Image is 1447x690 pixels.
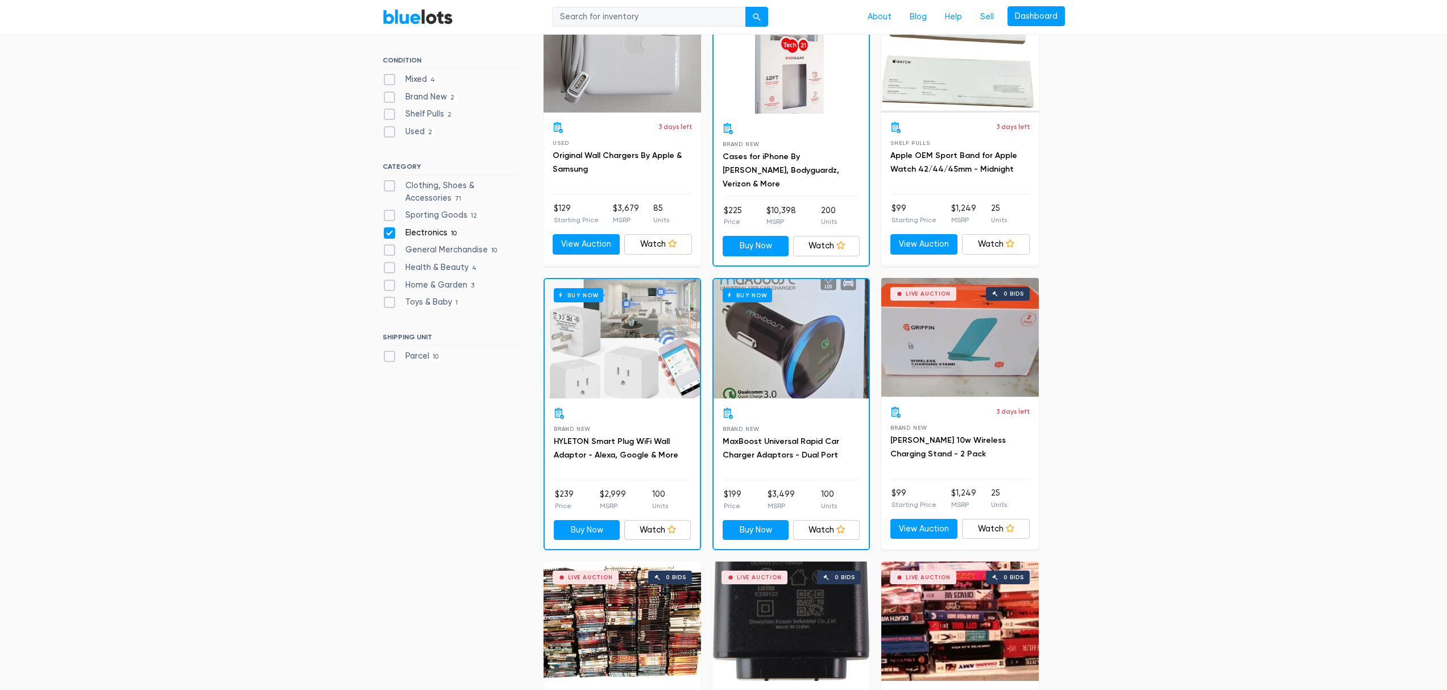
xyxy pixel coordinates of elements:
[383,244,501,256] label: General Merchandise
[553,151,682,174] a: Original Wall Chargers By Apple & Samsung
[714,279,869,398] a: Buy Now
[712,562,870,681] a: Live Auction 0 bids
[996,122,1030,132] p: 3 days left
[383,261,480,274] label: Health & Beauty
[447,229,461,238] span: 10
[951,500,976,510] p: MSRP
[821,488,837,511] li: 100
[723,437,839,460] a: MaxBoost Universal Rapid Car Charger Adaptors - Dual Port
[881,278,1039,397] a: Live Auction 0 bids
[658,122,692,132] p: 3 days left
[723,288,772,302] h6: Buy Now
[1007,6,1065,27] a: Dashboard
[451,194,465,203] span: 71
[488,247,501,256] span: 10
[890,519,958,539] a: View Auction
[821,205,837,227] li: 200
[991,487,1007,510] li: 25
[383,73,439,86] label: Mixed
[835,575,855,580] div: 0 bids
[553,7,746,27] input: Search for inventory
[723,426,760,432] span: Brand New
[652,501,668,511] p: Units
[554,426,591,432] span: Brand New
[962,519,1030,539] a: Watch
[383,9,453,25] a: BlueLots
[555,501,574,511] p: Price
[962,234,1030,255] a: Watch
[383,296,462,309] label: Toys & Baby
[723,152,839,189] a: Cases for iPhone By [PERSON_NAME], Bodyguardz, Verizon & More
[568,575,613,580] div: Live Auction
[768,488,795,511] li: $3,499
[383,91,458,103] label: Brand New
[444,111,455,120] span: 2
[821,501,837,511] p: Units
[936,6,971,28] a: Help
[467,281,478,290] span: 3
[383,350,442,363] label: Parcel
[724,217,742,227] p: Price
[600,488,626,511] li: $2,999
[383,279,478,292] label: Home & Garden
[737,575,782,580] div: Live Auction
[383,333,519,346] h6: SHIPPING UNIT
[793,236,860,256] a: Watch
[723,520,789,541] a: Buy Now
[951,487,976,510] li: $1,249
[383,180,519,204] label: Clothing, Shoes & Accessories
[881,562,1039,681] a: Live Auction 0 bids
[971,6,1003,28] a: Sell
[724,205,742,227] li: $225
[554,520,620,541] a: Buy Now
[624,520,691,541] a: Watch
[544,562,701,681] a: Live Auction 0 bids
[890,151,1017,174] a: Apple OEM Sport Band for Apple Watch 42/44/45mm - Midnight
[890,140,930,146] span: Shelf Pulls
[545,279,700,398] a: Buy Now
[555,488,574,511] li: $239
[892,202,936,225] li: $99
[991,215,1007,225] p: Units
[793,520,860,541] a: Watch
[724,488,741,511] li: $199
[1004,575,1024,580] div: 0 bids
[892,500,936,510] p: Starting Price
[906,575,951,580] div: Live Auction
[553,234,620,255] a: View Auction
[901,6,936,28] a: Blog
[892,215,936,225] p: Starting Price
[425,128,436,137] span: 2
[859,6,901,28] a: About
[951,202,976,225] li: $1,249
[383,126,436,138] label: Used
[906,291,951,297] div: Live Auction
[467,211,481,221] span: 12
[383,108,455,120] label: Shelf Pulls
[429,353,442,362] span: 10
[723,141,760,147] span: Brand New
[724,501,741,511] p: Price
[653,215,669,225] p: Units
[600,501,626,511] p: MSRP
[766,205,796,227] li: $10,398
[613,202,639,225] li: $3,679
[723,236,789,256] a: Buy Now
[892,487,936,510] li: $99
[447,93,458,102] span: 2
[383,227,461,239] label: Electronics
[468,264,480,273] span: 4
[652,488,668,511] li: 100
[653,202,669,225] li: 85
[624,234,692,255] a: Watch
[768,501,795,511] p: MSRP
[383,163,519,175] h6: CATEGORY
[554,215,599,225] p: Starting Price
[821,217,837,227] p: Units
[666,575,686,580] div: 0 bids
[383,56,519,69] h6: CONDITION
[991,202,1007,225] li: 25
[951,215,976,225] p: MSRP
[383,209,481,222] label: Sporting Goods
[1004,291,1024,297] div: 0 bids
